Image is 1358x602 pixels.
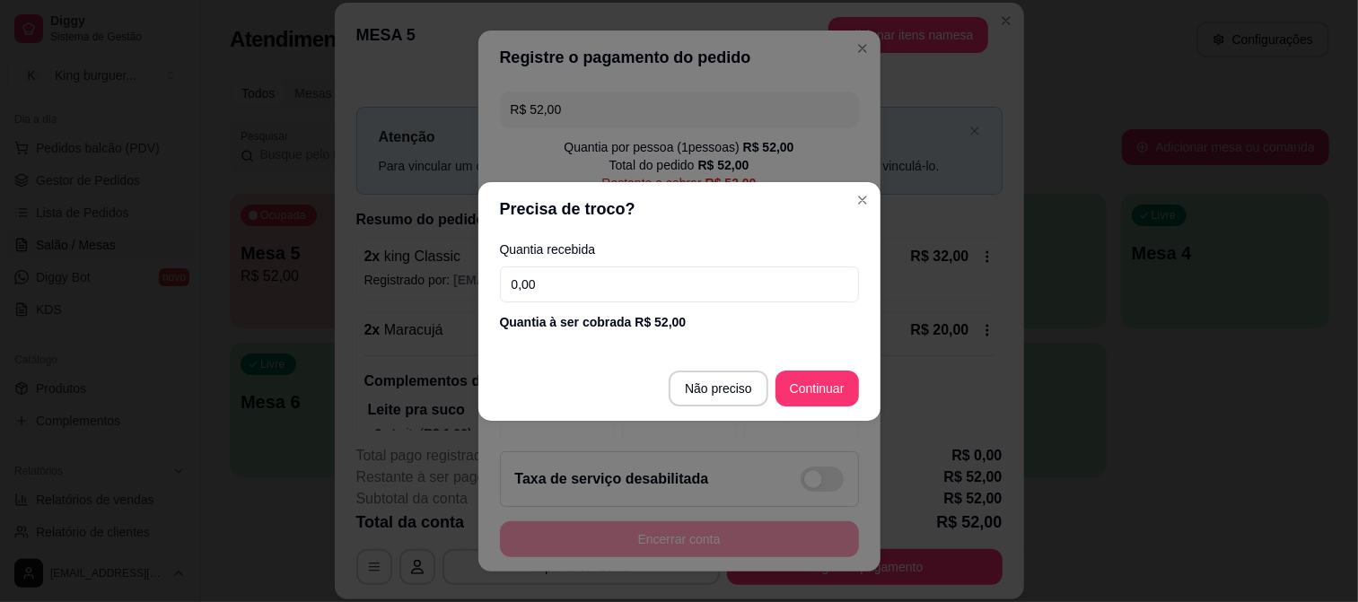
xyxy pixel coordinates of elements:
label: Quantia recebida [500,243,859,256]
button: Não preciso [669,371,768,406]
div: Quantia à ser cobrada R$ 52,00 [500,313,859,331]
header: Precisa de troco? [478,182,881,236]
button: Close [848,186,877,214]
button: Continuar [775,371,859,406]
